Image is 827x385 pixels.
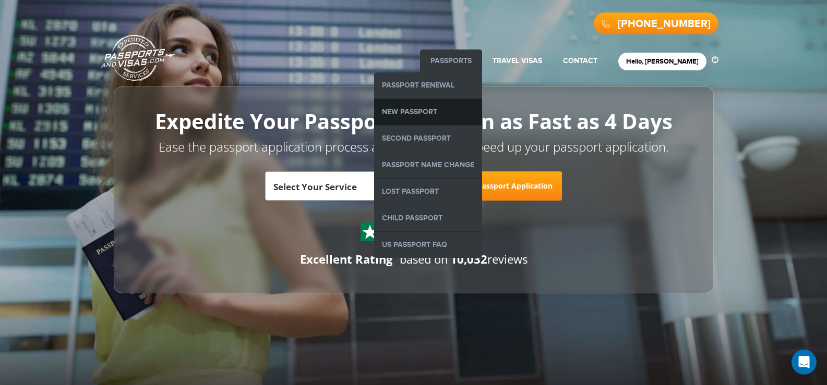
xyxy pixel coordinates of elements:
span: Select Your Service [265,171,422,201]
a: Lost Passport [374,179,482,205]
a: Second Passport [374,126,482,152]
a: Travel Visas [493,56,542,65]
a: New Passport [374,99,482,125]
a: Child Passport [374,205,482,231]
span: Select Your Service [273,176,411,205]
span: Select Your Service [273,181,357,193]
a: US Passport FAQ [374,232,482,258]
span: reviews [450,251,528,267]
strong: 10,032 [450,251,487,267]
a: Passport Renewal [374,72,482,98]
span: based on [400,251,448,267]
a: Passports & [DOMAIN_NAME] [101,34,175,81]
p: Ease the passport application process and apply now to speed up your passport application. [137,138,690,156]
a: Hello, [PERSON_NAME] [626,57,699,66]
a: Contact [563,56,597,65]
img: Sprite St [362,224,378,240]
div: Excellent Rating [300,251,392,267]
a: Start Your Passport Application [429,171,562,201]
a: Passport Name Change [374,152,482,178]
h1: Expedite Your Passport Simply in as Fast as 4 Days [137,110,690,133]
div: Open Intercom Messenger [792,350,817,375]
a: [PHONE_NUMBER] [618,18,711,30]
a: Passports [430,56,472,65]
